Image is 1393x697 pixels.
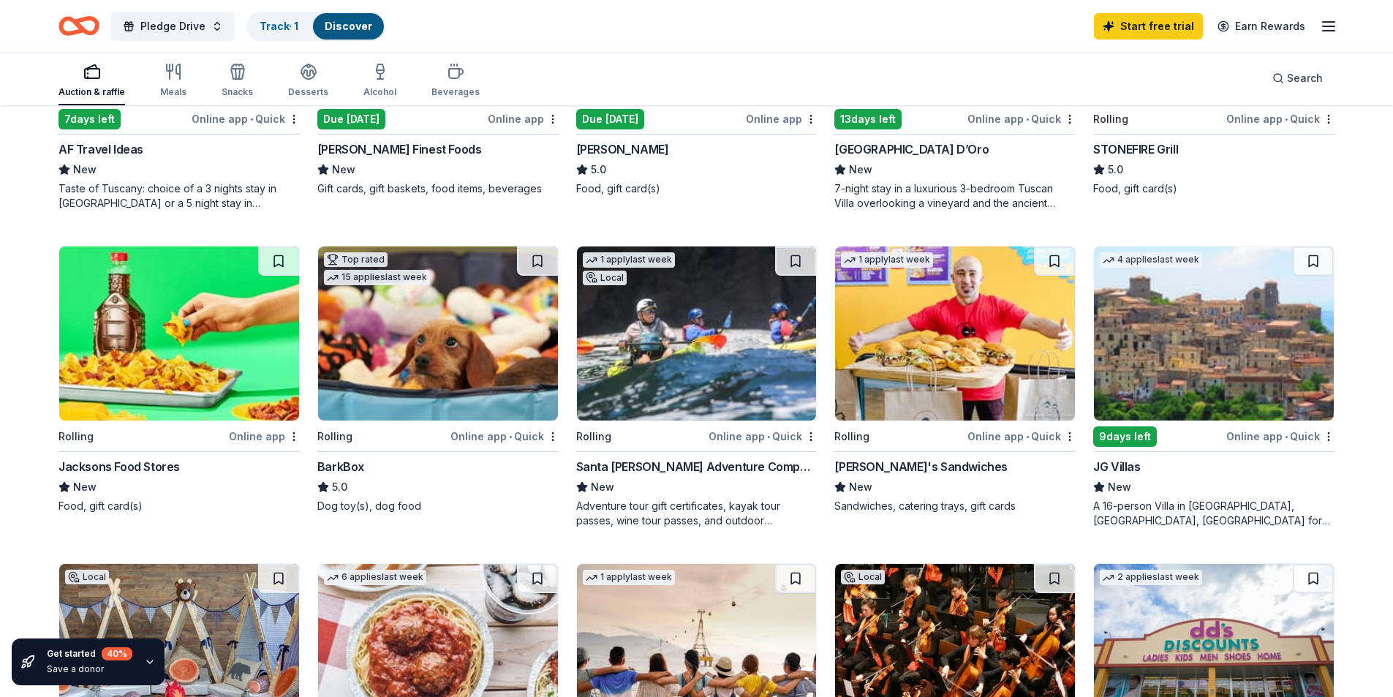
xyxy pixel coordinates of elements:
a: Discover [325,20,372,32]
div: Rolling [1093,110,1128,128]
button: Beverages [431,57,480,105]
button: Track· 1Discover [246,12,385,41]
div: Gift cards, gift baskets, food items, beverages [317,181,559,196]
a: Earn Rewards [1209,13,1314,39]
div: Food, gift card(s) [1093,181,1335,196]
button: Alcohol [363,57,396,105]
span: New [332,161,355,178]
div: Online app [746,110,817,128]
span: New [73,161,97,178]
span: • [509,431,512,442]
div: Local [583,271,627,285]
button: Snacks [222,57,253,105]
div: Online app Quick [967,427,1076,445]
div: 7-night stay in a luxurious 3-bedroom Tuscan Villa overlooking a vineyard and the ancient walled ... [834,181,1076,211]
div: Auction & raffle [58,86,125,98]
div: Online app [488,110,559,128]
span: • [767,431,770,442]
a: Image for Jacksons Food StoresRollingOnline appJacksons Food StoresNewFood, gift card(s) [58,246,300,513]
div: 1 apply last week [841,252,933,268]
span: New [73,478,97,496]
div: Due [DATE] [576,109,644,129]
div: Jacksons Food Stores [58,458,180,475]
div: [GEOGRAPHIC_DATA] D’Oro [834,140,989,158]
a: Image for Ike's Sandwiches1 applylast weekRollingOnline app•Quick[PERSON_NAME]'s SandwichesNewSan... [834,246,1076,513]
div: 4 applies last week [1100,252,1202,268]
a: Image for BarkBoxTop rated15 applieslast weekRollingOnline app•QuickBarkBox5.0Dog toy(s), dog food [317,246,559,513]
div: Online app Quick [1226,427,1335,445]
div: Rolling [834,428,869,445]
a: Image for JG Villas4 applieslast week9days leftOnline app•QuickJG VillasNewA 16-person Villa in [... [1093,246,1335,528]
div: Online app Quick [1226,110,1335,128]
div: Sandwiches, catering trays, gift cards [834,499,1076,513]
span: • [1026,113,1029,125]
div: Meals [160,86,186,98]
img: Image for Santa Barbara Adventure Company [577,246,817,421]
span: Pledge Drive [140,18,205,35]
span: • [1285,113,1288,125]
span: 5.0 [332,478,347,496]
div: Top rated [324,252,388,267]
button: Meals [160,57,186,105]
span: Search [1287,69,1323,87]
img: Image for BarkBox [318,246,558,421]
div: Taste of Tuscany: choice of a 3 nights stay in [GEOGRAPHIC_DATA] or a 5 night stay in [GEOGRAPHIC... [58,181,300,211]
div: Online app Quick [450,427,559,445]
div: Online app [229,427,300,445]
span: New [591,478,614,496]
span: • [1285,431,1288,442]
div: [PERSON_NAME]'s Sandwiches [834,458,1008,475]
span: • [1026,431,1029,442]
button: Search [1261,64,1335,93]
div: 15 applies last week [324,270,430,285]
span: New [849,478,872,496]
div: Get started [47,647,132,660]
div: Local [65,570,109,584]
a: Track· 1 [260,20,298,32]
div: 1 apply last week [583,570,675,585]
div: Snacks [222,86,253,98]
span: 5.0 [1108,161,1123,178]
div: 9 days left [1093,426,1157,447]
div: AF Travel Ideas [58,140,143,158]
div: Online app Quick [709,427,817,445]
div: Beverages [431,86,480,98]
div: STONEFIRE Grill [1093,140,1178,158]
img: Image for JG Villas [1094,246,1334,421]
div: [PERSON_NAME] [576,140,669,158]
div: Rolling [58,428,94,445]
span: New [1108,478,1131,496]
span: 5.0 [591,161,606,178]
span: New [849,161,872,178]
div: 13 days left [834,109,902,129]
div: JG Villas [1093,458,1140,475]
div: Local [841,570,885,584]
button: Auction & raffle [58,57,125,105]
div: Online app Quick [192,110,300,128]
div: Due [DATE] [317,109,385,129]
div: Food, gift card(s) [58,499,300,513]
div: 1 apply last week [583,252,675,268]
div: BarkBox [317,458,364,475]
div: Rolling [576,428,611,445]
button: Desserts [288,57,328,105]
button: Pledge Drive [111,12,235,41]
div: 2 applies last week [1100,570,1202,585]
div: 7 days left [58,109,121,129]
img: Image for Jacksons Food Stores [59,246,299,421]
a: Image for Santa Barbara Adventure Company1 applylast weekLocalRollingOnline app•QuickSanta [PERSO... [576,246,818,528]
div: Online app Quick [967,110,1076,128]
div: Adventure tour gift certificates, kayak tour passes, wine tour passes, and outdoor experience vou... [576,499,818,528]
div: A 16-person Villa in [GEOGRAPHIC_DATA], [GEOGRAPHIC_DATA], [GEOGRAPHIC_DATA] for 7days/6nights (R... [1093,499,1335,528]
img: Image for Ike's Sandwiches [835,246,1075,421]
div: [PERSON_NAME] Finest Foods [317,140,482,158]
div: Rolling [317,428,352,445]
div: Santa [PERSON_NAME] Adventure Company [576,458,818,475]
div: Save a donor [47,663,132,675]
a: Home [58,9,99,43]
span: • [250,113,253,125]
div: 40 % [102,647,132,660]
div: Food, gift card(s) [576,181,818,196]
a: Start free trial [1094,13,1203,39]
div: 6 applies last week [324,570,426,585]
